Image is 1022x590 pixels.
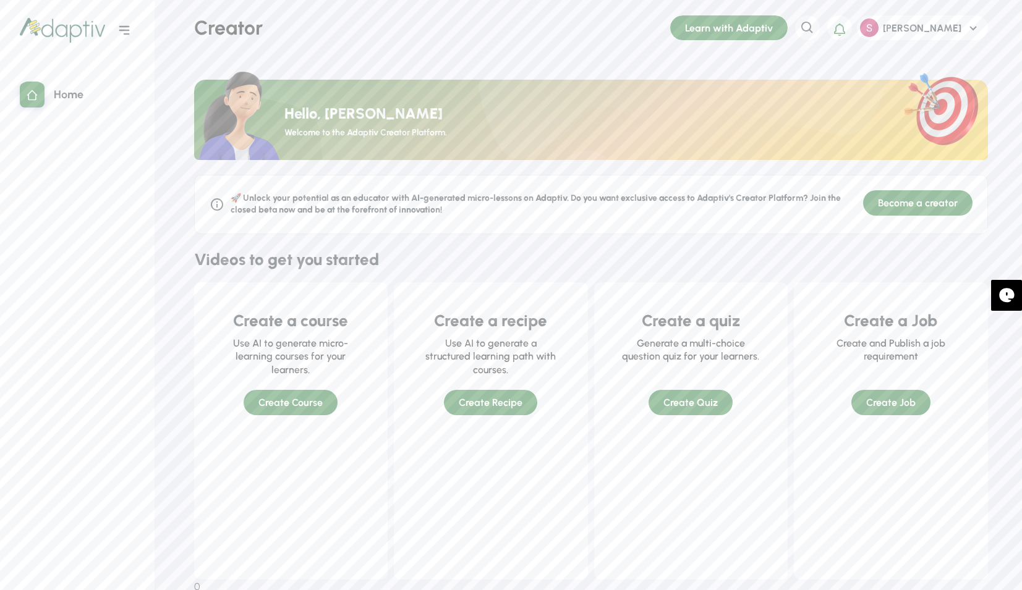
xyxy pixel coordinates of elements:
[194,15,670,41] div: Creator
[879,22,966,35] div: [PERSON_NAME]
[194,249,988,271] div: Videos to get you started
[203,437,379,570] iframe: YouTube video player
[603,437,779,570] iframe: YouTube video player
[403,437,579,570] iframe: YouTube video player
[45,82,93,108] div: Home
[860,19,879,37] img: ACg8ocKQTAMSJ0j1iHlP-ZkKlpCZVW7bRCMAjDvj6D75zQm30mv0gw=s96-c
[622,337,760,363] div: Generate a multi-choice question quiz for your learners.
[233,310,348,332] div: Create a course
[422,337,560,376] div: Use AI to generate a structured learning path with courses.
[898,67,983,151] img: goal.9493a9d6e4b9f082a120.png
[194,72,281,160] img: ada.051d0e2aa6cad1c78398.png
[20,18,105,43] img: logo.872b5aafeb8bf5856602.png
[284,127,447,139] div: Welcome to the Adaptiv Creator Platform.
[670,15,788,40] div: Learn with Adaptiv
[222,337,360,376] div: Use AI to generate micro-learning courses for your learners.
[642,310,740,332] div: Create a quiz
[844,310,937,332] div: Create a Job
[863,190,973,216] div: Become a creator
[434,310,547,332] div: Create a recipe
[822,337,960,363] div: Create and Publish a job requirement
[284,104,447,124] div: Hello, [PERSON_NAME]
[803,437,979,570] iframe: YouTube video player
[231,193,857,216] div: 🚀 Unlock your potential as an educator with AI-generated micro-lessons on Adaptiv. Do you want ex...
